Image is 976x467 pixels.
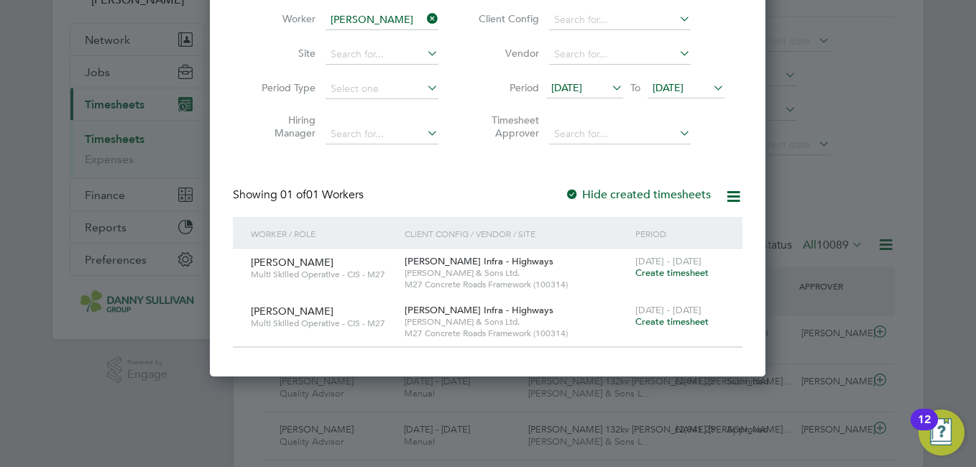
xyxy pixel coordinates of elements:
[326,79,438,99] input: Select one
[251,318,394,329] span: Multi Skilled Operative - CIS - M27
[918,420,931,438] div: 12
[401,217,632,250] div: Client Config / Vendor / Site
[551,81,582,94] span: [DATE]
[474,81,539,94] label: Period
[635,315,709,328] span: Create timesheet
[474,114,539,139] label: Timesheet Approver
[653,81,683,94] span: [DATE]
[635,255,701,267] span: [DATE] - [DATE]
[405,304,553,316] span: [PERSON_NAME] Infra - Highways
[251,269,394,280] span: Multi Skilled Operative - CIS - M27
[326,45,438,65] input: Search for...
[565,188,711,202] label: Hide created timesheets
[549,124,691,144] input: Search for...
[251,12,316,25] label: Worker
[919,410,965,456] button: Open Resource Center, 12 new notifications
[474,12,539,25] label: Client Config
[474,47,539,60] label: Vendor
[549,10,691,30] input: Search for...
[632,217,728,250] div: Period
[280,188,306,202] span: 01 of
[405,267,628,279] span: [PERSON_NAME] & Sons Ltd.
[326,10,438,30] input: Search for...
[635,304,701,316] span: [DATE] - [DATE]
[626,78,645,97] span: To
[251,114,316,139] label: Hiring Manager
[251,47,316,60] label: Site
[247,217,401,250] div: Worker / Role
[251,256,333,269] span: [PERSON_NAME]
[405,279,628,290] span: M27 Concrete Roads Framework (100314)
[233,188,367,203] div: Showing
[280,188,364,202] span: 01 Workers
[635,267,709,279] span: Create timesheet
[251,81,316,94] label: Period Type
[251,305,333,318] span: [PERSON_NAME]
[405,316,628,328] span: [PERSON_NAME] & Sons Ltd.
[405,328,628,339] span: M27 Concrete Roads Framework (100314)
[405,255,553,267] span: [PERSON_NAME] Infra - Highways
[326,124,438,144] input: Search for...
[549,45,691,65] input: Search for...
